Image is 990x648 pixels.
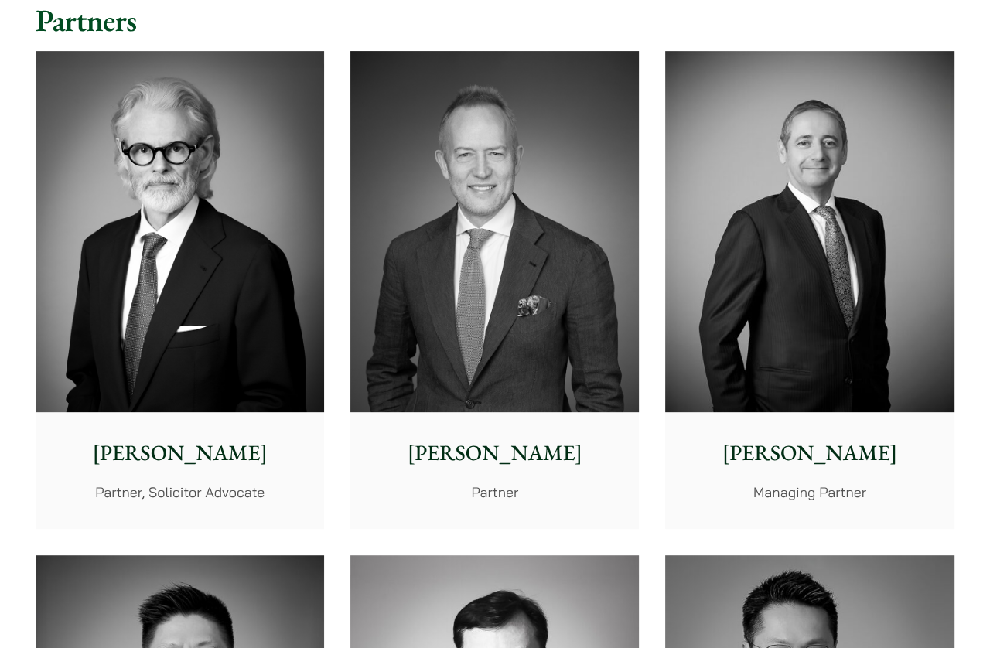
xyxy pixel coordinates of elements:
[665,51,954,529] a: [PERSON_NAME] Managing Partner
[350,51,639,529] a: [PERSON_NAME] Partner
[678,482,941,503] p: Managing Partner
[36,2,954,39] h2: Partners
[363,437,626,469] p: [PERSON_NAME]
[48,482,312,503] p: Partner, Solicitor Advocate
[36,51,324,529] a: [PERSON_NAME] Partner, Solicitor Advocate
[678,437,941,469] p: [PERSON_NAME]
[48,437,312,469] p: [PERSON_NAME]
[363,482,626,503] p: Partner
